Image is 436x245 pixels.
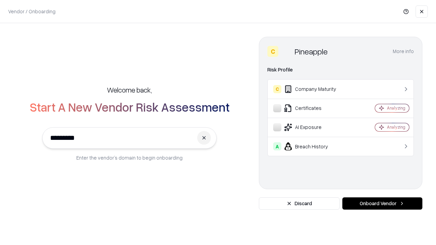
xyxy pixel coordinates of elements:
h5: Welcome back, [107,85,152,95]
div: A [273,142,281,150]
div: Analyzing [387,124,405,130]
h2: Start A New Vendor Risk Assessment [30,100,230,114]
button: Onboard Vendor [342,197,422,210]
div: Certificates [273,104,355,112]
div: C [267,46,278,57]
div: Breach History [273,142,355,150]
div: Analyzing [387,105,405,111]
div: Risk Profile [267,66,414,74]
p: Enter the vendor’s domain to begin onboarding [76,154,183,161]
div: AI Exposure [273,123,355,131]
p: Vendor / Onboarding [8,8,56,15]
div: Company Maturity [273,85,355,93]
div: C [273,85,281,93]
button: Discard [259,197,340,210]
button: More info [393,45,414,58]
div: Pineapple [295,46,328,57]
img: Pineapple [281,46,292,57]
